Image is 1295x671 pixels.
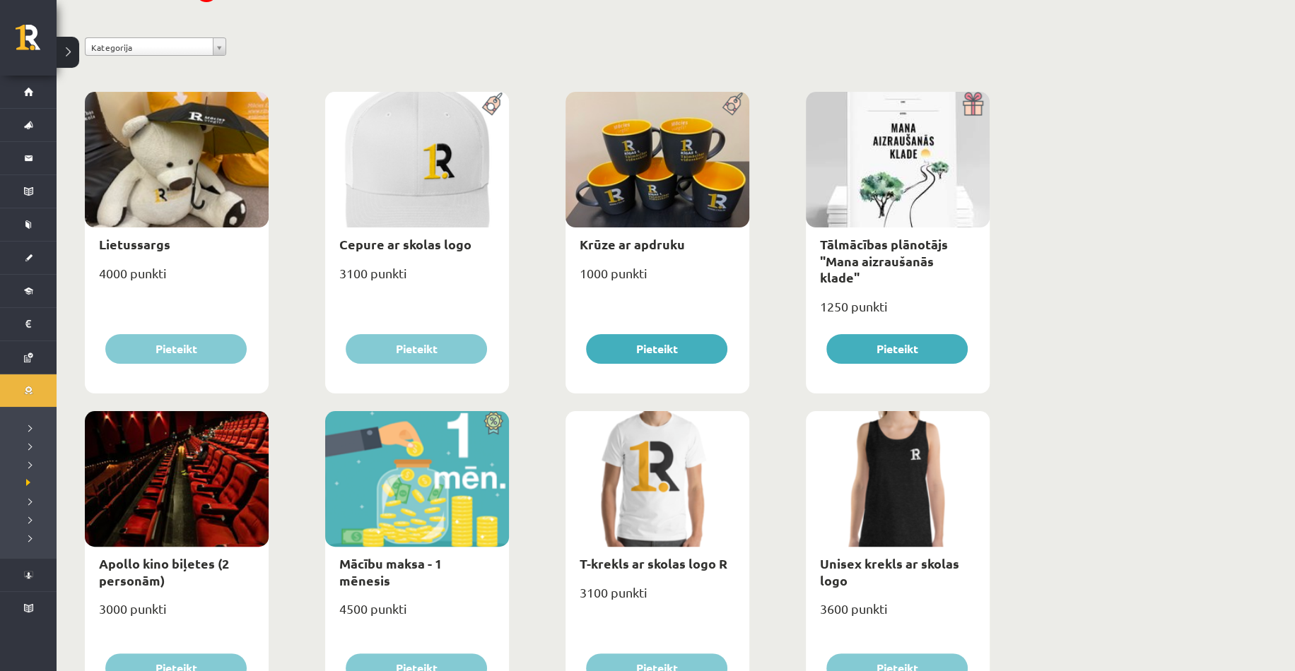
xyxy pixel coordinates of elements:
a: Krūze ar apdruku [580,236,685,252]
a: Unisex krekls ar skolas logo [820,555,959,588]
img: Dāvana ar pārsteigumu [958,92,990,116]
div: 3000 punkti [85,597,269,632]
a: Rīgas 1. Tālmācības vidusskola [16,25,57,60]
div: 3100 punkti [566,581,749,616]
a: Lietussargs [99,236,170,252]
button: Pieteikt [105,334,247,364]
img: Atlaide [477,411,509,435]
a: Mācību maksa - 1 mēnesis [339,555,442,588]
div: 3100 punkti [325,261,509,297]
div: 3600 punkti [806,597,990,632]
div: 1250 punkti [806,295,990,330]
button: Pieteikt [346,334,487,364]
button: Pieteikt [826,334,968,364]
button: Pieteikt [586,334,727,364]
img: Populāra prece [717,92,749,116]
a: T-krekls ar skolas logo R [580,555,727,571]
a: Tālmācības plānotājs "Mana aizraušanās klade" [820,236,948,285]
div: 4000 punkti [85,261,269,297]
a: Kategorija [85,37,226,56]
img: Populāra prece [477,92,509,116]
a: Cepure ar skolas logo [339,236,471,252]
div: 4500 punkti [325,597,509,632]
a: Apollo kino biļetes (2 personām) [99,555,229,588]
span: Kategorija [91,38,207,57]
div: 1000 punkti [566,261,749,297]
